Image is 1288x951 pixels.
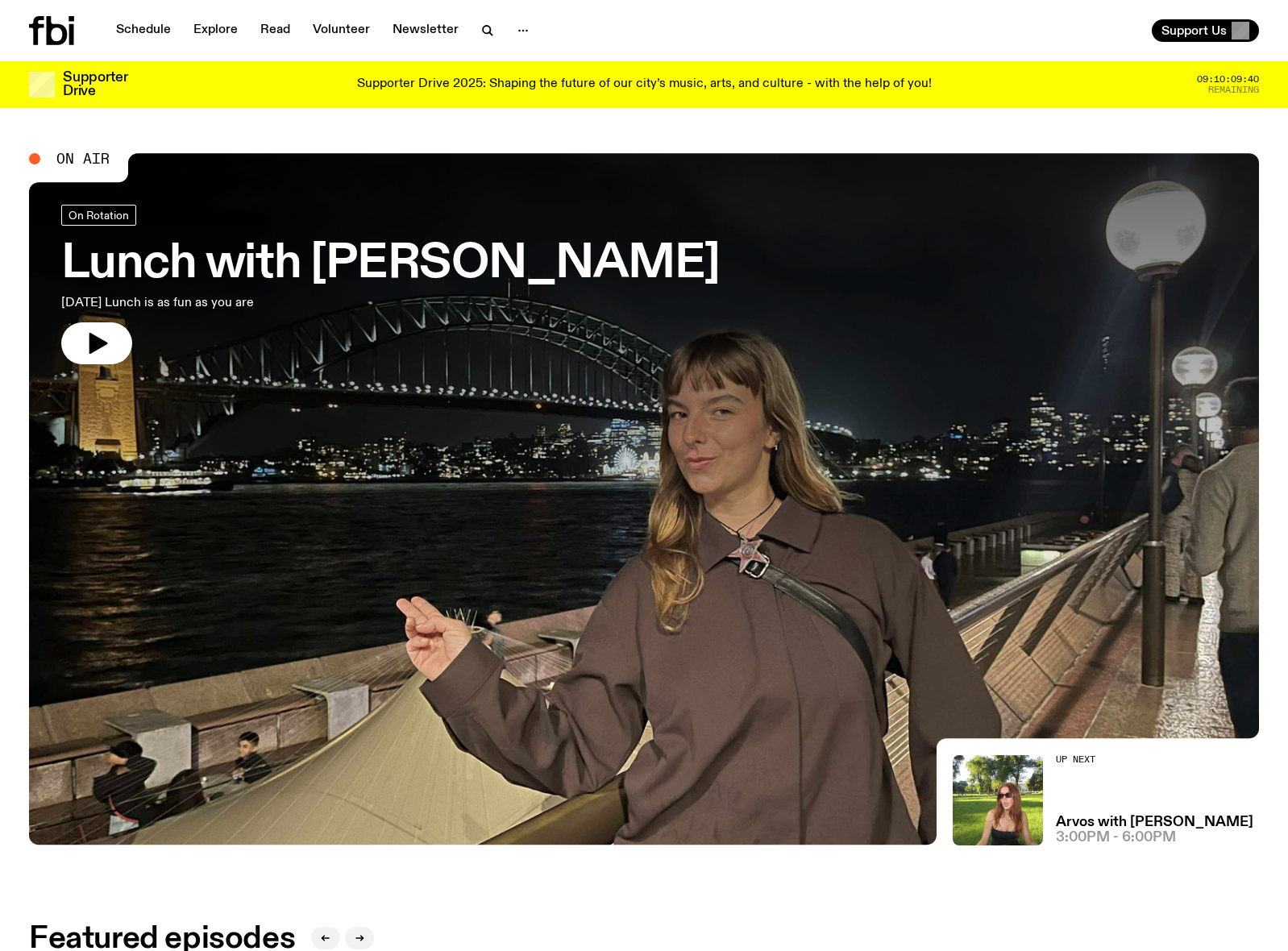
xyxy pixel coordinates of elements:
[63,71,127,98] h3: Supporter Drive
[383,19,468,42] a: Newsletter
[251,19,300,42] a: Read
[184,19,247,42] a: Explore
[1056,755,1253,764] h2: Up Next
[56,152,110,166] span: On Air
[61,205,720,364] a: Lunch with [PERSON_NAME][DATE] Lunch is as fun as you are
[61,205,136,226] a: On Rotation
[1152,19,1259,42] button: Support Us
[1197,75,1259,84] span: 09:10:09:40
[953,755,1043,845] img: Lizzie Bowles is sitting in a bright green field of grass, with dark sunglasses and a black top. ...
[1208,85,1259,94] span: Remaining
[1056,816,1253,829] a: Arvos with [PERSON_NAME]
[29,153,1259,845] a: Izzy Page stands above looking down at Opera Bar. She poses in front of the Harbour Bridge in the...
[357,77,932,92] p: Supporter Drive 2025: Shaping the future of our city’s music, arts, and culture - with the help o...
[61,242,720,287] h3: Lunch with [PERSON_NAME]
[1161,23,1227,38] span: Support Us
[1056,831,1176,845] span: 3:00pm - 6:00pm
[106,19,181,42] a: Schedule
[61,293,474,313] p: [DATE] Lunch is as fun as you are
[69,209,129,221] span: On Rotation
[303,19,380,42] a: Volunteer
